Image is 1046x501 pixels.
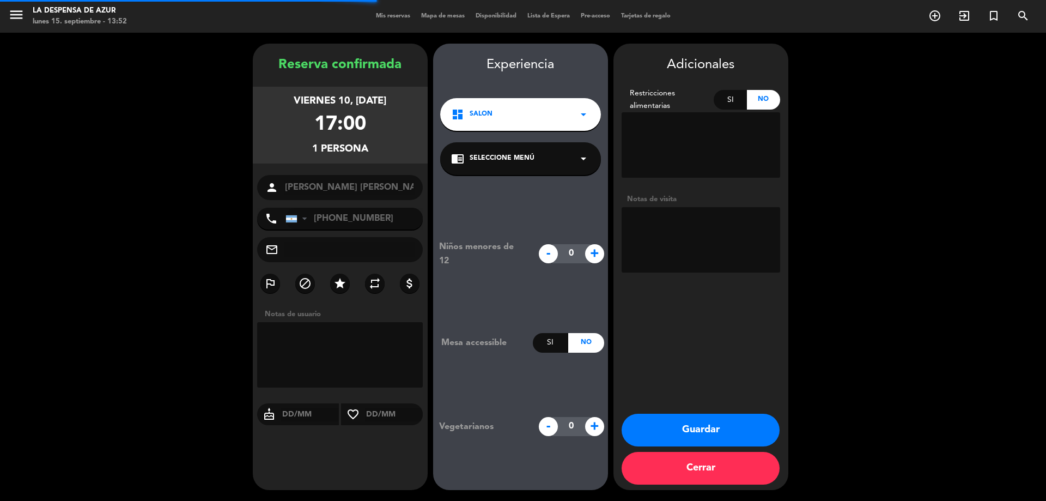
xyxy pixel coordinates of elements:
[253,55,428,76] div: Reserva confirmada
[451,152,464,165] i: chrome_reader_mode
[568,333,604,353] div: No
[368,277,381,290] i: repeat
[928,9,941,22] i: add_circle_outline
[470,13,522,19] span: Disponibilidad
[259,309,428,320] div: Notas de usuario
[299,277,312,290] i: block
[539,417,558,436] span: -
[33,5,127,16] div: La Despensa de Azur
[451,108,464,121] i: dashboard
[539,244,558,263] span: -
[433,55,608,76] div: Experiencia
[312,141,368,157] div: 1 persona
[341,408,365,421] i: favorite_border
[622,194,780,205] div: Notas de visita
[370,13,416,19] span: Mis reservas
[470,109,492,120] span: SALON
[622,414,780,446] button: Guardar
[431,420,533,434] div: Vegetarianos
[281,408,339,421] input: DD/MM
[33,16,127,27] div: lunes 15. septiembre - 13:52
[8,7,25,27] button: menu
[577,152,590,165] i: arrow_drop_down
[416,13,470,19] span: Mapa de mesas
[585,417,604,436] span: +
[747,90,780,110] div: No
[622,87,714,112] div: Restricciones alimentarias
[622,55,780,76] div: Adicionales
[433,336,533,350] div: Mesa accessible
[1017,9,1030,22] i: search
[622,452,780,485] button: Cerrar
[265,243,278,256] i: mail_outline
[522,13,575,19] span: Lista de Espera
[403,277,416,290] i: attach_money
[265,212,278,225] i: phone
[616,13,676,19] span: Tarjetas de regalo
[8,7,25,23] i: menu
[585,244,604,263] span: +
[286,208,311,229] div: Argentina: +54
[431,240,533,268] div: Niños menores de 12
[958,9,971,22] i: exit_to_app
[533,333,568,353] div: Si
[333,277,346,290] i: star
[264,277,277,290] i: outlined_flag
[265,181,278,194] i: person
[470,153,534,164] span: Seleccione Menú
[257,408,281,421] i: cake
[314,109,366,141] div: 17:00
[577,108,590,121] i: arrow_drop_down
[987,9,1000,22] i: turned_in_not
[365,408,423,421] input: DD/MM
[294,93,386,109] div: viernes 10, [DATE]
[714,90,747,110] div: Si
[575,13,616,19] span: Pre-acceso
